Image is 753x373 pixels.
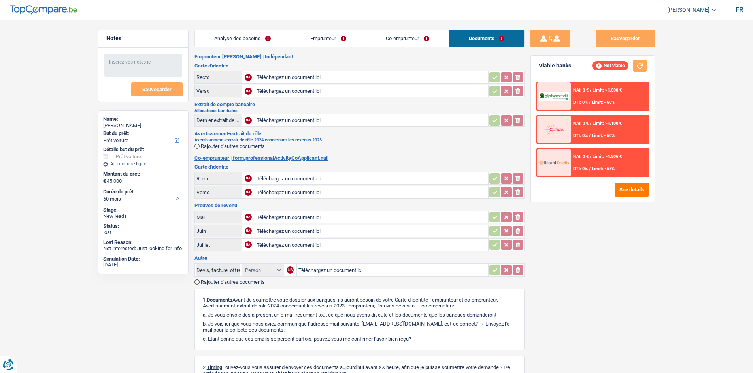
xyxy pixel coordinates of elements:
[103,229,183,236] div: lost
[291,30,366,47] a: Emprunteur
[573,121,588,126] span: NAI: 0 €
[591,166,614,171] span: Limit: <65%
[194,63,525,68] h3: Carte d'identité
[196,242,240,248] div: Juillet
[103,223,183,229] div: Status:
[194,102,525,107] h3: Extrait de compte bancaire
[589,88,591,93] span: /
[103,146,183,153] div: Détails but du prêt
[287,266,294,274] div: NA
[589,100,590,105] span: /
[103,116,183,122] div: Name:
[615,183,649,197] button: See details
[203,297,516,309] p: 1. Avant de soumettre votre dossier aux banques, ils auront besoin de votre Carte d'identité - em...
[142,87,172,92] span: Sauvegarder
[592,61,628,70] div: Not viable
[573,100,587,105] span: DTI: 0%
[573,133,587,138] span: DTI: 0%
[103,171,182,177] label: Montant du prêt:
[661,4,716,17] a: [PERSON_NAME]
[196,228,240,234] div: Juin
[194,203,525,208] h3: Preuves de revenu
[196,74,240,80] div: Recto
[245,74,252,81] div: NA
[539,92,568,101] img: AlphaCredit
[592,121,621,126] span: Limit: >1.100 €
[592,88,621,93] span: Limit: >1.000 €
[589,154,591,159] span: /
[103,130,182,137] label: But du prêt:
[196,88,240,94] div: Verso
[207,297,232,303] span: Documents
[10,5,77,15] img: TopCompare Logo
[203,312,516,318] p: a. Je vous envoie dès à présent un e-mail résumant tout ce que nous avons discuté et les doc...
[194,155,525,161] h2: Co-emprunteur | form.professionalActivityCoApplicant.null
[736,6,743,13] div: fr
[194,279,265,285] button: Rajouter d'autres documents
[194,138,525,142] h2: Avertissement-extrait de rôle 2024 concernant les revenus 2023
[573,88,588,93] span: NAI: 0 €
[245,175,252,182] div: NA
[103,239,183,246] div: Lost Reason:
[539,62,571,69] div: Viable banks
[207,364,222,370] span: Timing
[203,321,516,333] p: b. Je vois ici que vous nous aviez communiqué l’adresse mail suivante: [EMAIL_ADDRESS][DOMAIN_NA...
[366,30,449,47] a: Co-emprunteur
[103,262,183,268] div: [DATE]
[196,117,240,123] div: Dernier extrait de compte pour vos allocations familiales
[103,213,183,219] div: New leads
[196,214,240,220] div: Mai
[194,54,525,60] h2: Emprunteur [PERSON_NAME] | Indépendant
[103,246,183,252] div: Not interested: Just looking for info
[201,144,265,149] span: Rajouter d'autres documents
[194,144,265,149] button: Rajouter d'autres documents
[201,279,265,285] span: Rajouter d'autres documents
[573,166,587,171] span: DTI: 0%
[194,164,525,169] h3: Carte d'identité
[131,82,183,96] button: Sauvegarder
[245,189,252,196] div: NA
[245,241,252,248] div: NA
[106,35,180,42] h5: Notes
[195,30,291,47] a: Analyse des besoins
[103,256,183,262] div: Simulation Date:
[589,133,590,138] span: /
[667,7,710,13] span: [PERSON_NAME]
[245,88,252,95] div: NA
[194,131,525,136] h3: Avertissement-extrait de rôle
[591,133,614,138] span: Limit: <60%
[449,30,524,47] a: Documents
[103,161,183,167] div: Ajouter une ligne
[591,100,614,105] span: Limit: <60%
[245,227,252,234] div: NA
[103,178,106,184] span: €
[245,214,252,221] div: NA
[245,117,252,124] div: NA
[194,255,525,261] h3: Autre
[589,121,591,126] span: /
[203,336,516,342] p: c. Etant donné que ces emails se perdent parfois, pouvez-vous me confirmer l’avoir bien reçu?
[103,122,183,129] div: [PERSON_NAME]
[196,176,240,182] div: Recto
[103,189,182,195] label: Durée du prêt:
[194,109,525,113] h2: Allocations familiales
[589,166,590,171] span: /
[539,155,568,170] img: Record Credits
[592,154,621,159] span: Limit: >1.506 €
[196,189,240,195] div: Verso
[103,207,183,213] div: Stage:
[596,30,655,47] button: Sauvegarder
[573,154,588,159] span: NAI: 0 €
[539,122,568,137] img: Cofidis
